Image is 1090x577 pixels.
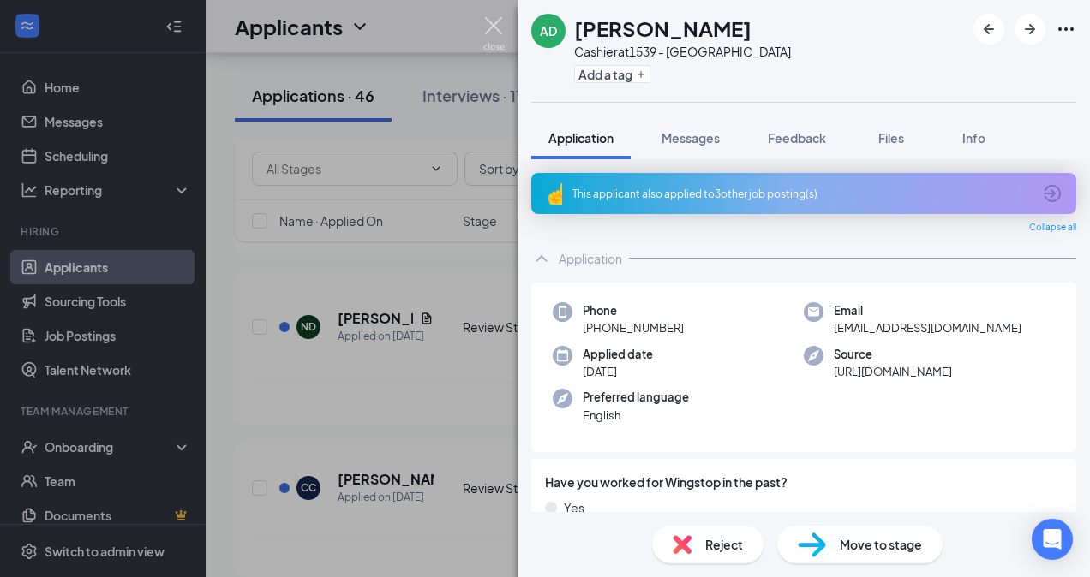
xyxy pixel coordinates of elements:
[973,14,1004,45] button: ArrowLeftNew
[1042,183,1063,204] svg: ArrowCircle
[540,22,557,39] div: AD
[572,187,1032,201] div: This applicant also applied to 3 other job posting(s)
[878,130,904,146] span: Files
[548,130,614,146] span: Application
[583,363,653,380] span: [DATE]
[531,248,552,269] svg: ChevronUp
[559,250,622,267] div: Application
[583,407,689,424] span: English
[962,130,985,146] span: Info
[1020,19,1040,39] svg: ArrowRight
[1056,19,1076,39] svg: Ellipses
[705,535,743,554] span: Reject
[1029,221,1076,235] span: Collapse all
[662,130,720,146] span: Messages
[636,69,646,80] svg: Plus
[574,14,752,43] h1: [PERSON_NAME]
[564,498,584,517] span: Yes
[583,319,684,336] span: [PHONE_NUMBER]
[834,346,952,363] span: Source
[583,346,653,363] span: Applied date
[1015,14,1045,45] button: ArrowRight
[979,19,999,39] svg: ArrowLeftNew
[834,319,1021,336] span: [EMAIL_ADDRESS][DOMAIN_NAME]
[545,473,788,491] span: Have you worked for Wingstop in the past?
[834,302,1021,319] span: Email
[834,363,952,380] span: [URL][DOMAIN_NAME]
[840,535,922,554] span: Move to stage
[574,43,791,60] div: Cashier at 1539 - [GEOGRAPHIC_DATA]
[768,130,826,146] span: Feedback
[583,302,684,319] span: Phone
[583,389,689,406] span: Preferred language
[574,65,650,83] button: PlusAdd a tag
[1032,519,1073,560] div: Open Intercom Messenger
